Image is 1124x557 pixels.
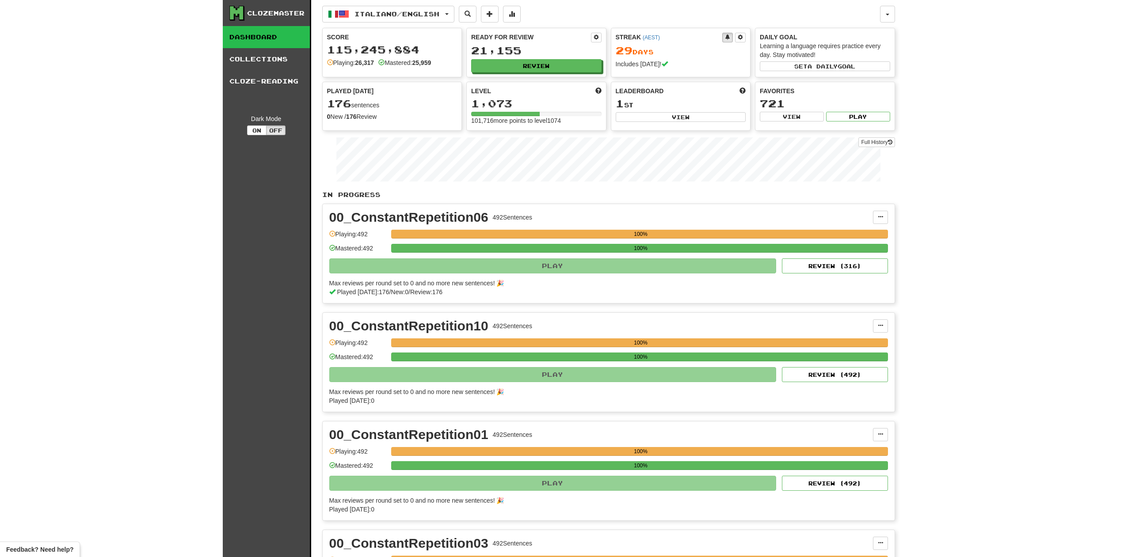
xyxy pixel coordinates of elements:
[616,97,624,110] span: 1
[329,428,488,441] div: 00_ConstantRepetition01
[394,352,888,361] div: 100%
[493,539,533,548] div: 492 Sentences
[471,87,491,95] span: Level
[616,60,746,68] div: Includes [DATE]!
[329,319,488,333] div: 00_ConstantRepetition10
[760,87,890,95] div: Favorites
[471,98,602,109] div: 1,073
[329,244,387,258] div: Mastered: 492
[329,352,387,367] div: Mastered: 492
[471,116,602,125] div: 101,716 more points to level 1074
[389,288,391,296] span: /
[394,338,888,347] div: 100%
[329,496,883,505] div: Max reviews per round set to 0 and no more new sentences! 🎉
[355,59,374,66] strong: 26,317
[327,113,331,120] strong: 0
[471,33,591,42] div: Ready for Review
[782,476,888,491] button: Review (492)
[459,6,476,23] button: Search sentences
[616,44,632,57] span: 29
[329,537,488,550] div: 00_ConstantRepetition03
[346,113,356,120] strong: 176
[329,258,777,273] button: Play
[329,447,387,462] div: Playing: 492
[329,461,387,476] div: Mastered: 492
[471,45,602,56] div: 21,155
[327,112,457,121] div: New / Review
[471,59,602,72] button: Review
[329,279,883,288] div: Max reviews per round set to 0 and no more new sentences! 🎉
[826,112,890,121] button: Play
[616,45,746,57] div: Day s
[481,6,499,23] button: Add sentence to collection
[327,87,374,95] span: Played [DATE]
[354,10,439,18] span: Italiano / English
[327,97,351,110] span: 176
[327,58,374,67] div: Playing:
[410,288,442,296] span: Review: 176
[247,9,305,18] div: Clozemaster
[616,112,746,122] button: View
[329,338,387,353] div: Playing: 492
[760,61,890,71] button: Seta dailygoal
[760,33,890,42] div: Daily Goal
[229,114,303,123] div: Dark Mode
[503,6,521,23] button: More stats
[337,288,389,296] span: Played [DATE]: 176
[378,58,431,67] div: Mastered:
[266,125,286,135] button: Off
[329,387,883,396] div: Max reviews per round set to 0 and no more new sentences! 🎉
[643,34,660,41] a: (AEST)
[412,59,431,66] strong: 25,959
[739,87,746,95] span: This week in points, UTC
[322,190,895,199] p: In Progress
[329,506,374,513] span: Played [DATE]: 0
[493,322,533,330] div: 492 Sentences
[329,476,777,491] button: Play
[329,230,387,244] div: Playing: 492
[247,125,267,135] button: On
[394,447,888,456] div: 100%
[329,367,777,382] button: Play
[616,98,746,110] div: st
[6,545,73,554] span: Open feedback widget
[782,367,888,382] button: Review (492)
[493,430,533,439] div: 492 Sentences
[760,98,890,109] div: 721
[408,288,410,296] span: /
[493,213,533,222] div: 492 Sentences
[394,244,888,253] div: 100%
[327,33,457,42] div: Score
[223,48,310,70] a: Collections
[858,137,895,147] a: Full History
[327,98,457,110] div: sentences
[327,44,457,55] div: 115,245,884
[394,461,888,470] div: 100%
[223,26,310,48] a: Dashboard
[223,70,310,92] a: Cloze-Reading
[595,87,602,95] span: Score more points to level up
[760,112,824,121] button: View
[616,87,664,95] span: Leaderboard
[808,63,838,69] span: a daily
[329,397,374,404] span: Played [DATE]: 0
[329,211,488,224] div: 00_ConstantRepetition06
[616,33,723,42] div: Streak
[782,258,888,273] button: Review (316)
[760,42,890,59] div: Learning a language requires practice every day. Stay motivated!
[322,6,454,23] button: Italiano/English
[394,230,888,239] div: 100%
[391,288,408,296] span: New: 0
